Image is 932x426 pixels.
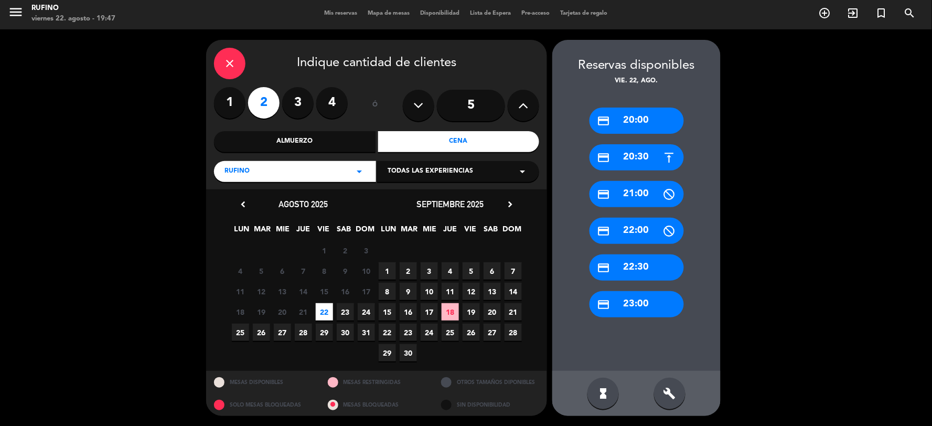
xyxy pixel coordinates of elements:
i: close [223,57,236,70]
span: 30 [400,344,417,361]
span: 10 [421,283,438,300]
div: viernes 22. agosto - 19:47 [31,14,115,24]
span: 15 [316,283,333,300]
div: 20:00 [590,108,684,134]
div: ó [358,87,392,124]
div: MESAS DISPONIBLES [206,371,320,393]
span: 6 [274,262,291,280]
span: 25 [232,324,249,341]
i: search [904,7,916,19]
span: VIE [315,223,333,240]
span: 22 [379,324,396,341]
span: LUN [380,223,398,240]
span: 10 [358,262,375,280]
div: 20:30 [590,144,684,171]
span: 12 [463,283,480,300]
span: 16 [337,283,354,300]
span: 13 [484,283,501,300]
span: 6 [484,262,501,280]
span: 9 [400,283,417,300]
span: Tarjetas de regalo [555,10,613,16]
span: 27 [274,324,291,341]
span: 26 [253,324,270,341]
span: 28 [505,324,522,341]
span: 20 [484,303,501,321]
span: JUE [442,223,459,240]
span: 28 [295,324,312,341]
span: Mis reservas [319,10,362,16]
i: credit_card [597,188,610,201]
div: MESAS RESTRINGIDAS [320,371,434,393]
label: 3 [282,87,314,119]
span: Disponibilidad [415,10,465,16]
span: DOM [356,223,373,240]
div: vie. 22, ago. [552,76,721,87]
span: 21 [505,303,522,321]
label: 2 [248,87,280,119]
button: menu [8,4,24,24]
span: Rufino [224,166,250,177]
span: 31 [358,324,375,341]
span: septiembre 2025 [416,199,484,209]
div: Reservas disponibles [552,56,721,76]
i: credit_card [597,298,610,311]
span: 30 [337,324,354,341]
span: SAB [483,223,500,240]
span: 20 [274,303,291,321]
i: turned_in_not [875,7,888,19]
span: 12 [253,283,270,300]
div: 22:00 [590,218,684,244]
div: Indique cantidad de clientes [214,48,539,79]
span: 1 [379,262,396,280]
span: VIE [462,223,479,240]
span: 14 [505,283,522,300]
span: 22 [316,303,333,321]
span: 4 [442,262,459,280]
span: 7 [295,262,312,280]
span: 19 [253,303,270,321]
span: JUE [295,223,312,240]
span: DOM [503,223,520,240]
span: 11 [232,283,249,300]
span: Pre-acceso [516,10,555,16]
div: 23:00 [590,291,684,317]
span: Todas las experiencias [388,166,473,177]
div: SIN DISPONIBILIDAD [433,393,547,416]
span: Lista de Espera [465,10,516,16]
span: 25 [442,324,459,341]
span: 5 [463,262,480,280]
span: 4 [232,262,249,280]
span: 1 [316,242,333,259]
div: 22:30 [590,254,684,281]
span: MIE [274,223,292,240]
label: 1 [214,87,245,119]
i: add_circle_outline [819,7,831,19]
span: 29 [379,344,396,361]
span: 13 [274,283,291,300]
i: chevron_left [238,199,249,210]
i: arrow_drop_down [353,165,366,178]
span: 9 [337,262,354,280]
span: 26 [463,324,480,341]
span: 8 [316,262,333,280]
span: Mapa de mesas [362,10,415,16]
i: menu [8,4,24,20]
span: 23 [400,324,417,341]
span: 7 [505,262,522,280]
i: arrow_drop_down [516,165,529,178]
span: MAR [401,223,418,240]
div: OTROS TAMAÑOS DIPONIBLES [433,371,547,393]
i: build [663,387,676,400]
div: SOLO MESAS BLOQUEADAS [206,393,320,416]
span: 8 [379,283,396,300]
i: credit_card [597,114,610,127]
span: MAR [254,223,271,240]
span: 21 [295,303,312,321]
span: LUN [233,223,251,240]
span: 19 [463,303,480,321]
span: 18 [232,303,249,321]
span: 2 [337,242,354,259]
span: 16 [400,303,417,321]
div: Cena [378,131,540,152]
div: Rufino [31,3,115,14]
